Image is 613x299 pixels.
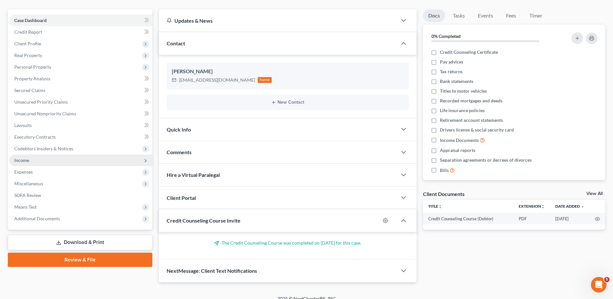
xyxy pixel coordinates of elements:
a: Unsecured Priority Claims [9,96,152,108]
span: Miscellaneous [14,181,43,186]
span: Means Test [14,204,37,210]
a: SOFA Review [9,190,152,201]
span: Property Analysis [14,76,50,81]
div: Client Documents [423,190,465,197]
span: Client Portal [167,195,196,201]
span: Separation agreements or decrees of divorces [440,157,532,163]
p: The Credit Counseling Course was completed on [DATE] for this case. [167,240,409,246]
span: Unsecured Priority Claims [14,99,68,105]
span: Personal Property [14,64,51,70]
span: Appraisal reports [440,147,475,154]
a: Review & File [8,253,152,267]
a: Extensionunfold_more [519,204,545,209]
a: Case Dashboard [9,15,152,26]
td: Credit Counseling Course (Debtor) [423,213,513,224]
span: Recorded mortgages and deeds [440,98,502,104]
a: Lawsuits [9,120,152,131]
span: Credit Report [14,29,42,35]
span: Executory Contracts [14,134,56,140]
span: Pay advices [440,59,463,65]
span: Tax returns [440,68,463,75]
span: Credit Counseling Course Invite [167,217,241,224]
span: Life insurance policies [440,107,485,114]
span: Credit Counseling Certificate [440,49,498,55]
span: Secured Claims [14,87,45,93]
i: expand_more [581,205,584,209]
span: Comments [167,149,192,155]
span: Client Profile [14,41,41,46]
button: New Contact [172,100,404,105]
span: Case Dashboard [14,17,47,23]
a: Property Analysis [9,73,152,85]
span: Expenses [14,169,33,175]
span: Income [14,157,29,163]
span: Income Documents [440,137,479,144]
span: Bank statements [440,78,473,85]
i: unfold_more [438,205,442,209]
a: Credit Report [9,26,152,38]
span: Lawsuits [14,122,32,128]
a: Date Added expand_more [555,204,584,209]
a: Timer [524,9,548,22]
div: [PERSON_NAME] [172,68,404,75]
span: Drivers license & social security card [440,127,514,133]
span: 5 [604,277,609,282]
iframe: Intercom live chat [591,277,607,293]
a: Docs [423,9,445,22]
span: Bills [440,167,449,174]
span: Hire a Virtual Paralegal [167,172,220,178]
span: Titles to motor vehicles [440,88,487,94]
span: Additional Documents [14,216,60,221]
a: Events [473,9,498,22]
a: Executory Contracts [9,131,152,143]
span: Real Property [14,52,42,58]
div: home [258,77,272,83]
div: [EMAIL_ADDRESS][DOMAIN_NAME] [179,77,255,83]
a: Fees [501,9,522,22]
a: Unsecured Nonpriority Claims [9,108,152,120]
span: SOFA Review [14,192,41,198]
a: Secured Claims [9,85,152,96]
span: Codebtors Insiders & Notices [14,146,73,151]
i: unfold_more [541,205,545,209]
span: Quick Info [167,126,191,132]
td: PDF [513,213,550,224]
span: Unsecured Nonpriority Claims [14,111,76,116]
td: [DATE] [550,213,590,224]
span: Retirement account statements [440,117,503,123]
div: Updates & News [167,17,389,24]
a: Tasks [448,9,470,22]
a: Download & Print [8,235,152,250]
span: Contact [167,40,185,46]
a: Titleunfold_more [428,204,442,209]
span: NextMessage: Client Text Notifications [167,268,257,274]
a: View All [586,191,603,196]
strong: 0% Completed [431,33,461,39]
